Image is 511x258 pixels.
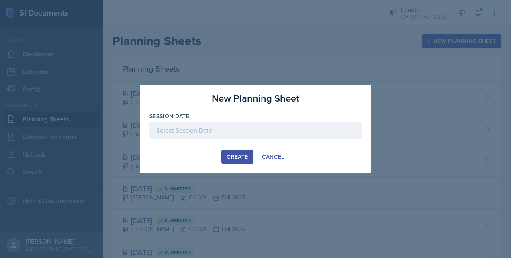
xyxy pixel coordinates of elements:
h3: New Planning Sheet [212,91,299,106]
div: Cancel [262,154,284,160]
button: Create [221,150,253,164]
div: Create [227,154,248,160]
button: Cancel [257,150,290,164]
label: Session Date [149,112,189,120]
